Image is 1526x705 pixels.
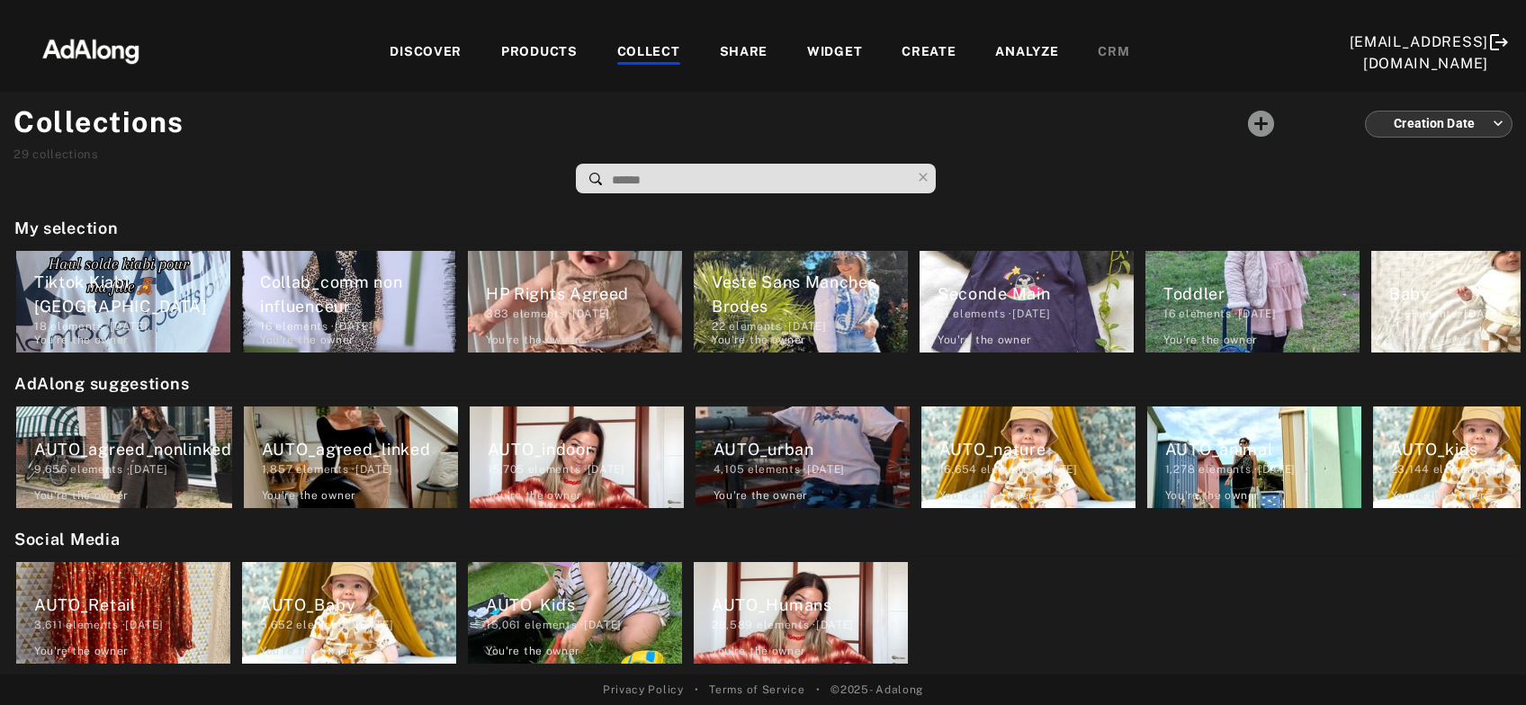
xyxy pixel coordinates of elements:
div: AUTO_urban4,105 elements ·[DATE]You're the owner [690,401,915,513]
div: AUTO_Kids15,061 elements ·[DATE]You're the owner [462,557,687,669]
div: You're the owner [34,643,129,659]
div: AUTO_agreed_linked [262,437,458,461]
div: elements · [DATE] [34,461,232,477]
div: WIDGET [807,42,862,64]
a: Privacy Policy [603,682,684,698]
span: 16,654 [939,463,977,476]
div: Toddler16 elements ·[DATE]You're the owner [1140,245,1365,358]
div: DISCOVER [390,42,462,64]
span: 22 [712,320,725,333]
div: CREATE [902,42,956,64]
span: © 2025 - Adalong [830,682,923,698]
div: AUTO_Retail3,611 elements ·[DATE]You're the owner [11,557,236,669]
div: elements · [DATE] [712,617,908,633]
div: PRODUCTS [501,42,578,64]
div: You're the owner [939,487,1034,504]
div: You're the owner [34,487,129,504]
div: Seconde Main21 elements ·[DATE]You're the owner [914,245,1139,358]
h2: My selection [14,216,1521,240]
div: AUTO_animal1,278 elements ·[DATE]You're the owner [1142,401,1367,513]
div: CRM [1098,42,1129,64]
span: 28,589 [712,619,753,631]
div: elements · [DATE] [486,617,682,633]
div: AUTO_agreed_nonlinked9,656 elements ·[DATE]You're the owner [11,401,238,513]
div: SHARE [720,42,768,64]
span: 15,061 [486,619,521,631]
div: You're the owner [34,332,129,348]
div: Widget de chat [1436,619,1526,705]
div: AUTO_indoor15,705 elements ·[DATE]You're the owner [464,401,689,513]
div: elements · [DATE] [1163,306,1360,322]
div: Collab_comm non influenceur [260,270,456,318]
div: elements · [DATE] [34,318,230,335]
div: elements · [DATE] [34,617,230,633]
div: ANALYZE [995,42,1058,64]
div: Collab_comm non influenceur16 elements ·[DATE]You're the owner [237,245,462,358]
span: 4,105 [714,463,745,476]
span: 15,705 [488,463,525,476]
div: Tiktok Kiabi [GEOGRAPHIC_DATA] [34,270,230,318]
div: elements · [DATE] [488,461,684,477]
div: elements · [DATE] [1165,461,1361,477]
span: 3,611 [34,619,63,631]
div: AUTO_agreed_linked1,857 elements ·[DATE]You're the owner [238,401,463,513]
span: 1,278 [1165,463,1196,476]
div: You're the owner [1389,332,1484,348]
div: AUTO_Humans [712,593,908,617]
div: Seconde Main [938,281,1134,306]
div: AUTO_urban [714,437,910,461]
span: 29 [13,147,29,161]
span: 18 [34,320,47,333]
span: 9,656 [34,463,67,476]
div: elements · [DATE] [939,461,1136,477]
div: AUTO_Kids [486,593,682,617]
iframe: Chat Widget [1436,619,1526,705]
div: elements · [DATE] [712,318,908,335]
h2: Social Media [14,527,1521,551]
div: You're the owner [260,332,355,348]
div: AUTO_Retail [34,593,230,617]
a: Terms of Service [709,682,804,698]
div: HP Rights Agreed383 elements ·[DATE]You're the owner [462,245,687,358]
div: AUTO_Baby [260,593,456,617]
h1: Collections [13,101,184,144]
div: You're the owner [1163,332,1258,348]
button: Add a collecton [1238,101,1284,147]
div: You're the owner [714,487,808,504]
div: elements · [DATE] [262,461,458,477]
span: 5,652 [260,619,293,631]
div: elements · [DATE] [486,306,682,322]
div: COLLECT [617,42,680,64]
div: You're the owner [712,332,806,348]
div: You're the owner [488,487,582,504]
div: You're the owner [938,332,1032,348]
span: 383 [486,308,509,320]
div: You're the owner [486,643,580,659]
span: 16 [1163,308,1175,320]
div: You're the owner [260,643,355,659]
h2: AdAlong suggestions [14,371,1521,396]
div: You're the owner [1165,487,1260,504]
div: Tiktok Kiabi [GEOGRAPHIC_DATA]18 elements ·[DATE]You're the owner [11,245,236,358]
span: 17 [1389,308,1401,320]
div: Veste Sans Manches Brodes22 elements ·[DATE]You're the owner [688,245,913,358]
span: • [816,682,821,698]
div: AUTO_Humans28,589 elements ·[DATE]You're the owner [688,557,913,669]
span: 21 [938,308,949,320]
div: [EMAIL_ADDRESS][DOMAIN_NAME] [1350,31,1489,75]
div: AUTO_Baby5,652 elements ·[DATE]You're the owner [237,557,462,669]
span: 1,857 [262,463,293,476]
div: elements · [DATE] [714,461,910,477]
div: You're the owner [262,487,356,504]
div: You're the owner [486,332,580,348]
div: AUTO_nature [939,437,1136,461]
div: You're the owner [712,643,806,659]
div: AUTO_nature16,654 elements ·[DATE]You're the owner [916,401,1141,513]
div: collections [13,146,184,164]
div: elements · [DATE] [260,617,456,633]
span: • [695,682,699,698]
div: AUTO_agreed_nonlinked [34,437,232,461]
div: Toddler [1163,281,1360,306]
div: elements · [DATE] [938,306,1134,322]
div: You're the owner [1391,487,1486,504]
